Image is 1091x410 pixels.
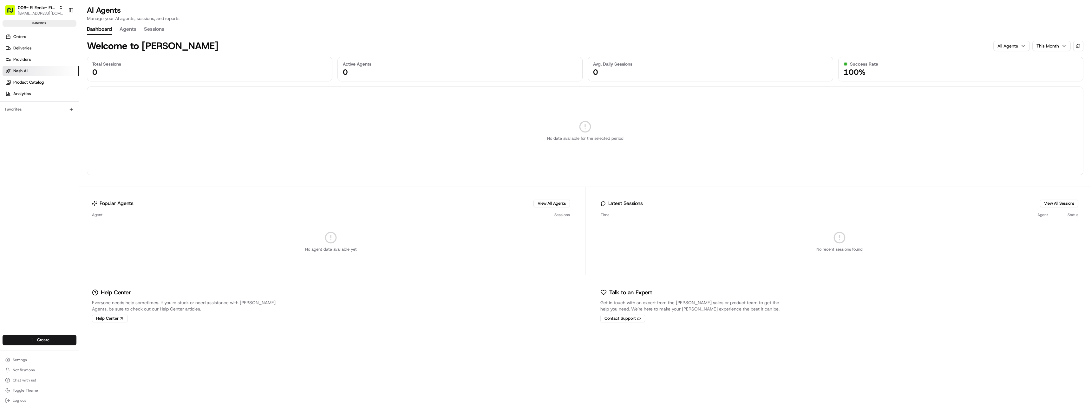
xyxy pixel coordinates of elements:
a: Analytics [3,89,79,99]
button: View All Sessions [1040,200,1078,207]
div: Time [601,212,761,217]
span: Toggle Theme [13,388,38,393]
p: Talk to an Expert [609,288,652,297]
span: Orders [13,34,26,40]
button: Sessions [144,24,164,35]
button: Create [3,335,76,345]
button: [EMAIL_ADDRESS][DOMAIN_NAME] [18,11,63,16]
button: View All Agents [533,200,570,207]
button: Log out [3,396,76,405]
span: Product Catalog [13,80,44,85]
button: 006- El Fenix- Ft Worth [18,4,56,11]
div: Sessions [538,212,570,217]
p: No agent data available yet [305,247,357,252]
span: 100% [844,67,866,77]
span: Avg. Daily Sessions [593,61,632,67]
button: Dashboard [87,24,112,35]
h1: Welcome to [PERSON_NAME] [87,40,219,52]
span: Settings [13,357,27,362]
a: Deliveries [3,43,79,53]
a: Orders [3,32,79,42]
a: Product Catalog [3,77,79,87]
p: Manage your AI agents, sessions, and reports [87,15,180,22]
div: Agent [92,212,533,217]
a: View All Agents [538,201,565,206]
h1: AI Agents [87,5,180,15]
div: Everyone needs help sometimes. If you're stuck or need assistance with [PERSON_NAME] Agents, be s... [92,299,278,312]
button: Help Center [92,315,128,322]
div: sandbox [3,20,76,27]
p: No recent sessions found [816,247,863,252]
span: All Agents [997,43,1018,49]
span: Notifications [13,368,35,373]
button: Toggle Theme [3,386,76,395]
span: Chat with us! [13,378,36,383]
span: Deliveries [13,45,31,51]
a: View All Sessions [1044,201,1074,206]
span: 0 [92,67,97,77]
span: Nash AI [13,68,28,74]
h3: Latest Sessions [608,201,643,206]
button: Contact Support [600,315,645,322]
div: Status [1053,212,1078,217]
div: Get in touch with an expert from the [PERSON_NAME] sales or product team to get the help you need... [600,299,786,312]
span: This Month [1036,43,1059,49]
span: 0 [593,67,598,77]
button: Agents [120,24,136,35]
a: Providers [3,54,79,65]
div: Favorites [3,104,76,114]
span: Success Rate [850,61,878,67]
button: Notifications [3,366,76,375]
button: 006- El Fenix- Ft Worth[EMAIL_ADDRESS][DOMAIN_NAME] [3,3,66,18]
span: Providers [13,57,31,62]
p: Help Center [101,288,131,297]
button: Chat with us! [3,376,76,385]
button: Refresh data [1073,41,1083,51]
span: Analytics [13,91,31,97]
span: Create [37,337,49,343]
a: Nash AI [3,66,79,76]
span: Active Agents [343,61,371,67]
span: 0 [343,67,348,77]
button: All Agents [993,41,1030,51]
button: Settings [3,356,76,364]
span: Log out [13,398,26,403]
span: Total Sessions [92,61,121,67]
h3: Popular Agents [100,201,133,206]
div: Agent [767,212,1048,217]
p: No data available for the selected period [547,136,624,141]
